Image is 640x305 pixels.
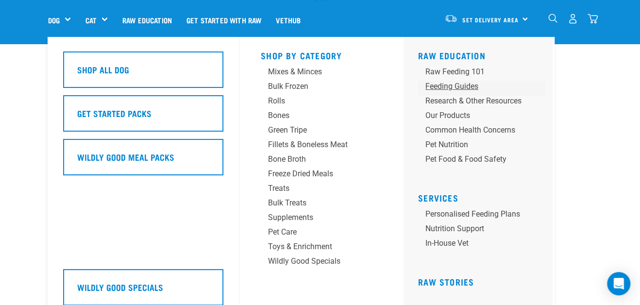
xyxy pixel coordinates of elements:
img: user.png [568,14,578,24]
a: Common Health Concerns [418,124,545,139]
div: Pet Food & Food Safety [425,153,522,165]
div: Mixes & Minces [268,66,359,78]
img: home-icon-1@2x.png [548,14,557,23]
img: van-moving.png [444,14,457,23]
div: Treats [268,183,359,194]
a: Get Started Packs [63,95,223,139]
a: Personalised Feeding Plans [418,208,545,223]
a: Pet Nutrition [418,139,545,153]
h5: Shop All Dog [77,63,129,76]
a: Our Products [418,110,545,124]
div: Pet Nutrition [425,139,522,151]
div: Freeze Dried Meals [268,168,359,180]
a: Supplements [261,212,382,226]
a: Raw Stories [418,279,474,284]
a: Shop All Dog [63,51,223,95]
a: Bulk Treats [261,197,382,212]
a: Get started with Raw [179,0,269,39]
span: Set Delivery Area [462,18,519,21]
div: Pet Care [268,226,359,238]
div: Our Products [425,110,522,121]
a: Raw Feeding 101 [418,66,545,81]
a: Pet Food & Food Safety [418,153,545,168]
a: Treats [261,183,382,197]
a: Bones [261,110,382,124]
h5: Get Started Packs [77,107,152,119]
a: Bone Broth [261,153,382,168]
div: Rolls [268,95,359,107]
a: Freeze Dried Meals [261,168,382,183]
a: Raw Education [115,0,179,39]
a: Bulk Frozen [261,81,382,95]
div: Bulk Treats [268,197,359,209]
a: Wildly Good Specials [261,255,382,270]
a: Pet Care [261,226,382,241]
div: Feeding Guides [425,81,522,92]
a: Fillets & Boneless Meat [261,139,382,153]
div: Supplements [268,212,359,223]
a: In-house vet [418,237,545,252]
img: home-icon@2x.png [588,14,598,24]
a: Raw Education [418,53,486,58]
h5: Wildly Good Meal Packs [77,151,174,163]
a: Rolls [261,95,382,110]
div: Wildly Good Specials [268,255,359,267]
a: Dog [48,15,60,26]
a: Toys & Enrichment [261,241,382,255]
a: Vethub [269,0,308,39]
a: Green Tripe [261,124,382,139]
div: Bone Broth [268,153,359,165]
h5: Services [418,193,545,201]
a: Wildly Good Meal Packs [63,139,223,183]
div: Green Tripe [268,124,359,136]
h5: Wildly Good Specials [77,281,163,293]
div: Research & Other Resources [425,95,522,107]
a: Cat [85,15,97,26]
div: Common Health Concerns [425,124,522,136]
div: Fillets & Boneless Meat [268,139,359,151]
div: Raw Feeding 101 [425,66,522,78]
h5: Shop By Category [261,51,382,58]
div: Toys & Enrichment [268,241,359,253]
div: Bones [268,110,359,121]
a: Nutrition Support [418,223,545,237]
div: Bulk Frozen [268,81,359,92]
a: Feeding Guides [418,81,545,95]
div: Open Intercom Messenger [607,272,630,295]
a: Mixes & Minces [261,66,382,81]
a: Research & Other Resources [418,95,545,110]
